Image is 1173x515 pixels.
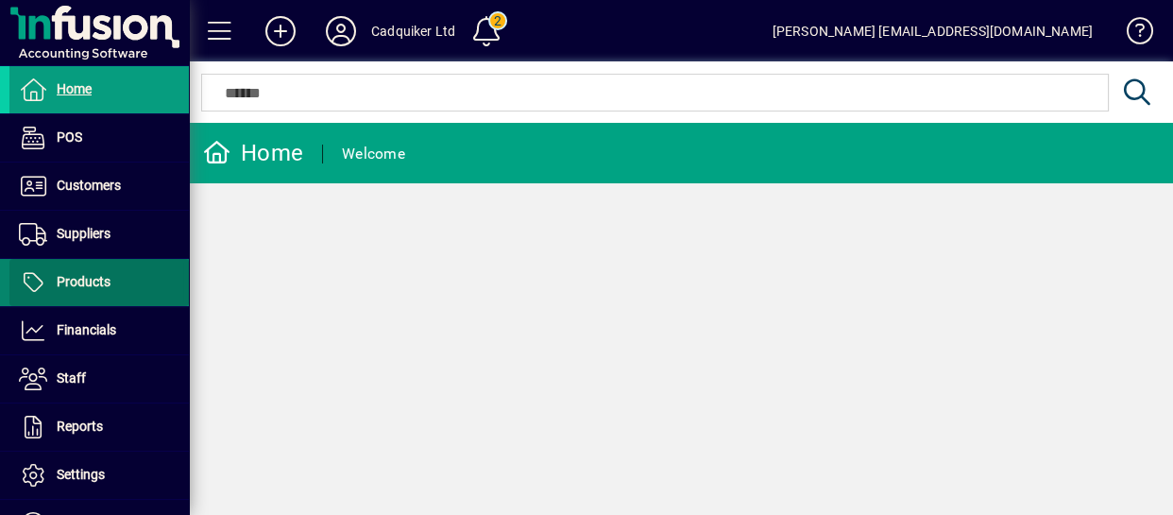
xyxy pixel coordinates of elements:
[57,274,110,289] span: Products
[9,355,189,403] a: Staff
[57,178,121,193] span: Customers
[250,14,311,48] button: Add
[57,467,105,482] span: Settings
[9,307,189,354] a: Financials
[9,452,189,499] a: Settings
[9,403,189,451] a: Reports
[342,139,405,169] div: Welcome
[311,14,371,48] button: Profile
[9,211,189,258] a: Suppliers
[203,138,303,168] div: Home
[773,16,1093,46] div: [PERSON_NAME] [EMAIL_ADDRESS][DOMAIN_NAME]
[9,114,189,162] a: POS
[57,226,110,241] span: Suppliers
[57,81,92,96] span: Home
[9,259,189,306] a: Products
[57,370,86,386] span: Staff
[371,16,455,46] div: Cadquiker Ltd
[57,419,103,434] span: Reports
[1112,4,1149,65] a: Knowledge Base
[9,163,189,210] a: Customers
[57,129,82,145] span: POS
[57,322,116,337] span: Financials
